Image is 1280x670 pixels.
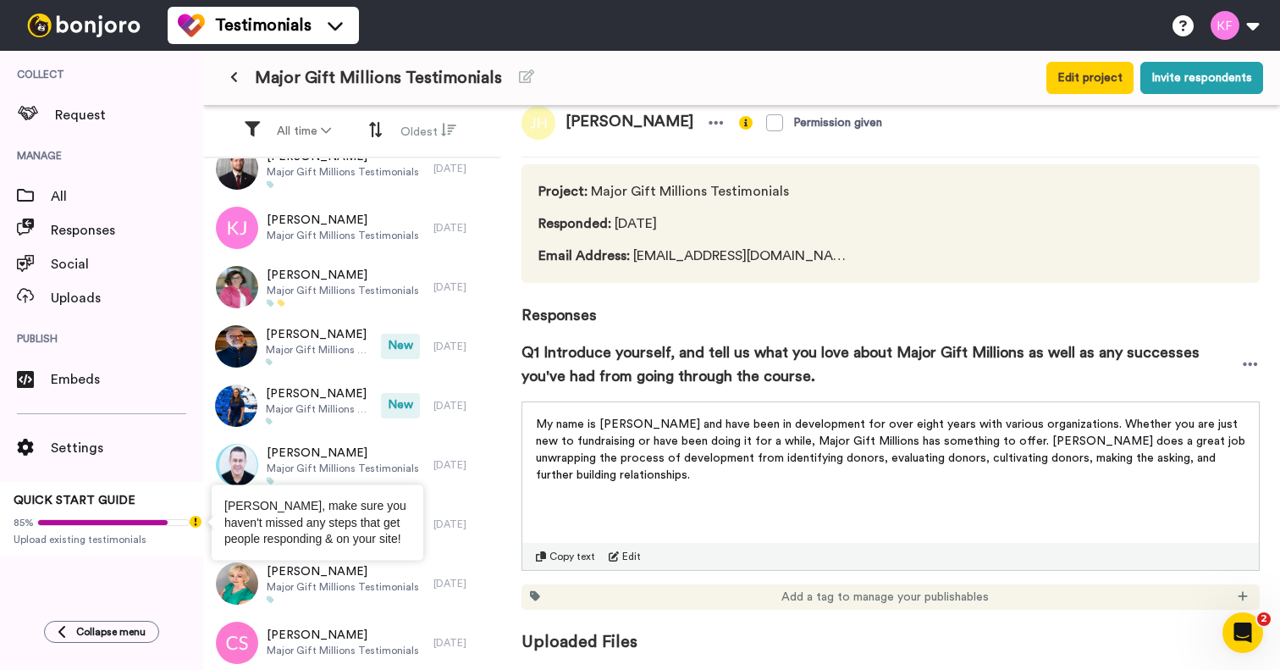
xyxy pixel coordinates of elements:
span: Responses [521,283,1260,327]
span: Major Gift Millions Testimonials [266,402,372,416]
span: Major Gift Millions Testimonials [538,181,849,202]
span: Major Gift Millions Testimonials [267,462,419,475]
span: Edit [622,550,641,563]
span: Major Gift Millions Testimonials [267,165,419,179]
span: Q1 Introduce yourself, and tell us what you love about Major Gift Millions as well as any success... [521,341,1241,388]
a: [PERSON_NAME]Major Gift Millions Testimonials[DATE] [203,139,501,198]
span: New [381,334,420,359]
span: Project : [538,185,588,198]
span: Settings [51,438,203,458]
span: Embeds [51,369,203,390]
button: Collapse menu [44,621,159,643]
img: 859edaff-5950-4972-92f2-8d3d168be9cd.jpeg [216,147,258,190]
iframe: Intercom live chat [1222,612,1263,653]
span: Major Gift Millions Testimonials [267,229,419,242]
span: QUICK START GUIDE [14,495,135,507]
span: [PERSON_NAME] [267,212,419,229]
div: [DATE] [433,577,493,590]
img: tm-color.svg [178,12,205,39]
div: [DATE] [433,280,493,294]
span: Major Gift Millions Testimonials [266,343,372,357]
span: My name is [PERSON_NAME] and have been in development for over eight years with various organizat... [536,418,1249,481]
button: Edit project [1046,62,1134,94]
img: cs.png [216,622,258,664]
span: Testimonials [215,14,312,37]
a: [PERSON_NAME]Major Gift Millions Testimonials[DATE] [203,495,501,554]
button: All time [267,116,341,147]
span: [EMAIL_ADDRESS][DOMAIN_NAME] [538,246,849,266]
span: 2 [1257,612,1271,626]
div: [DATE] [433,162,493,175]
div: Permission given [793,114,882,131]
img: kj.png [216,207,258,249]
span: Major Gift Millions Testimonials [255,66,502,90]
span: Uploaded Files [521,610,1260,654]
a: [PERSON_NAME]Major Gift Millions Testimonials[DATE] [203,554,501,613]
div: [DATE] [433,636,493,650]
span: Responses [51,220,203,241]
div: Tooltip anchor [188,514,203,529]
img: f84ddc91-1aa1-4a12-889c-08bba8a91940.jpeg [216,266,258,308]
span: [PERSON_NAME] [267,627,419,644]
span: [DATE] [538,213,849,234]
span: Copy text [549,550,595,563]
span: Upload existing testimonials [14,533,190,546]
div: [DATE] [433,458,493,472]
span: Email Address : [538,249,630,263]
a: [PERSON_NAME]Major Gift Millions TestimonialsNew[DATE] [203,317,501,376]
div: [DATE] [433,399,493,413]
img: 6f61613d-e7e8-4ec6-be86-8bd02c38947b.jpeg [215,325,257,368]
div: [DATE] [433,518,493,531]
span: [PERSON_NAME] [555,106,703,140]
span: [PERSON_NAME] [266,385,372,402]
img: d68e9def-4eda-4a6d-8abb-73206880eeb0.png [216,444,258,486]
img: e77e1206-e1af-4bb1-92be-5028c75274b5.jpeg [215,385,257,427]
div: [PERSON_NAME], make sure you haven't missed any steps that get people responding & on your site! [224,498,411,548]
button: Oldest [390,115,466,147]
a: [PERSON_NAME]Major Gift Millions Testimonials[DATE] [203,435,501,495]
span: All [51,186,203,207]
span: Major Gift Millions Testimonials [267,580,419,594]
span: New [381,393,420,418]
span: Social [51,254,203,274]
span: [PERSON_NAME] [267,445,419,462]
span: Major Gift Millions Testimonials [267,644,419,657]
span: Responded : [538,217,611,230]
span: [PERSON_NAME] [267,267,419,284]
span: Request [55,105,203,125]
img: bj-logo-header-white.svg [20,14,147,37]
span: 85% [14,516,34,529]
span: Major Gift Millions Testimonials [267,284,419,297]
div: [DATE] [433,221,493,235]
button: Invite respondents [1140,62,1263,94]
span: Uploads [51,288,203,308]
div: [DATE] [433,340,493,353]
span: Add a tag to manage your publishables [781,589,989,606]
span: Collapse menu [76,625,146,639]
img: jh.png [521,106,555,140]
span: [PERSON_NAME] [267,563,419,580]
a: [PERSON_NAME]Major Gift Millions TestimonialsNew[DATE] [203,376,501,435]
a: [PERSON_NAME]Major Gift Millions Testimonials[DATE] [203,198,501,257]
img: info-yellow.svg [739,116,753,130]
a: [PERSON_NAME]Major Gift Millions Testimonials[DATE] [203,257,501,317]
span: [PERSON_NAME] [266,326,372,343]
img: c7a44713-529f-43b6-8493-1a6aec225c18.jpeg [216,562,258,605]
